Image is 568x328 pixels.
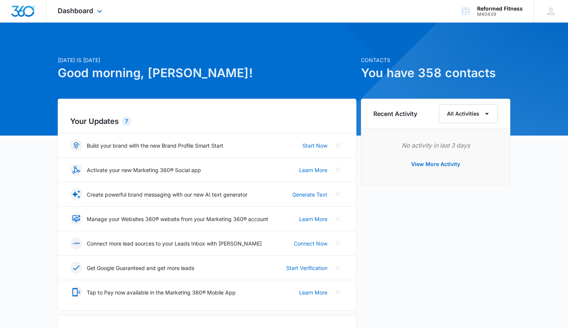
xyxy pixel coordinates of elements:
[122,117,131,126] div: 7
[58,64,356,82] h1: Good morning, [PERSON_NAME]!
[299,166,327,174] a: Learn More
[70,116,344,127] h2: Your Updates
[332,213,344,225] button: Close
[302,142,327,150] a: Start Now
[439,104,498,123] button: All Activities
[332,139,344,151] button: Close
[477,6,523,12] div: account name
[299,288,327,296] a: Learn More
[361,56,510,64] p: Contacts
[332,262,344,274] button: Close
[373,141,498,150] p: No activity in last 3 days
[87,191,247,198] p: Create powerful brand messaging with our new AI text generator
[292,191,327,198] a: Generate Text
[87,240,262,247] p: Connect more lead sources to your Leads Inbox with [PERSON_NAME]
[87,264,194,272] p: Get Google Guaranteed and get more leads
[477,12,523,17] div: account id
[332,188,344,200] button: Close
[299,215,327,223] a: Learn More
[373,109,417,118] h6: Recent Activity
[87,215,268,223] p: Manage your Websites 360® website from your Marketing 360® account
[294,240,327,247] a: Connect Now
[87,166,201,174] p: Activate your new Marketing 360® Social app
[404,155,468,173] button: View More Activity
[58,56,356,64] p: [DATE] is [DATE]
[286,264,327,272] a: Start Verification
[87,288,236,296] p: Tap to Pay now available in the Marketing 360® Mobile App
[332,164,344,176] button: Close
[332,237,344,249] button: Close
[58,7,93,15] span: Dashboard
[87,142,223,150] p: Build your brand with the new Brand Profile Smart Start
[361,64,510,82] h1: You have 358 contacts
[332,286,344,298] button: Close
